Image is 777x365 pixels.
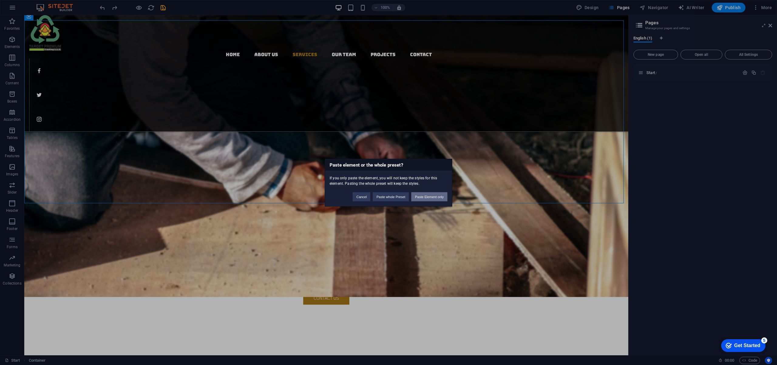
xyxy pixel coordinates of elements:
div: If you only paste the element, you will not keep the styles for this element. Pasting the whole p... [325,171,452,186]
button: Cancel [353,192,370,201]
h3: Paste element or the whole preset? [325,159,452,171]
button: Paste whole Preset [373,192,409,201]
button: Paste Element only [411,192,447,201]
div: Get Started [18,7,44,12]
div: Get Started 5 items remaining, 0% complete [5,3,49,16]
div: 5 [45,1,51,7]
